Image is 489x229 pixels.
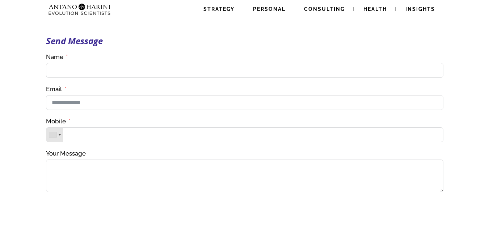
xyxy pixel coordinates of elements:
[46,117,71,126] label: Mobile
[203,6,235,12] span: Strategy
[46,95,443,110] input: Email
[46,149,86,158] label: Your Message
[46,160,443,192] textarea: Your Message
[405,6,435,12] span: Insights
[46,85,67,93] label: Email
[46,53,68,61] label: Name
[363,6,387,12] span: Health
[46,127,443,142] input: Mobile
[46,35,103,47] strong: Send Message
[46,128,63,142] div: Telephone country code
[253,6,286,12] span: Personal
[46,199,156,228] iframe: reCAPTCHA
[304,6,345,12] span: Consulting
